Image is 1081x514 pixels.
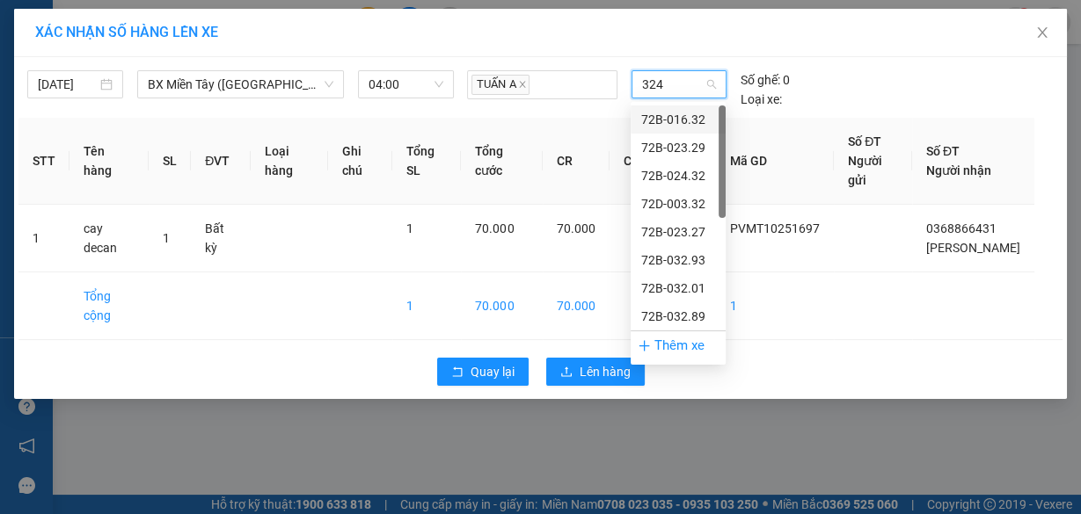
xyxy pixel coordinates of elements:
div: 0 [741,70,790,90]
span: [PERSON_NAME] [926,241,1020,255]
div: 72B-032.01 [641,279,715,298]
span: 0368866431 [926,221,997,235]
div: 0909563059 [150,78,302,103]
th: Loại hàng [251,118,327,205]
span: plus [638,339,651,352]
th: ĐVT [191,118,251,205]
div: 72B-024.32 [631,162,726,190]
td: Tổng cộng [69,272,149,340]
span: 70.000 [475,221,514,235]
button: rollbackQuay lại [437,358,529,386]
span: 1 [406,221,413,235]
th: CC [610,118,654,205]
td: 70.000 [461,272,542,340]
div: 72D-003.32 [641,194,715,214]
span: Lên hàng [580,362,631,381]
th: Tên hàng [69,118,149,205]
div: 40.000 [13,113,141,134]
div: 72B-023.27 [631,218,726,246]
th: Ghi chú [328,118,393,205]
span: Loại xe: [741,90,782,109]
span: 70.000 [557,221,595,235]
div: 0931818787 [15,78,138,103]
div: 72B-032.93 [631,246,726,274]
button: uploadLên hàng [546,358,645,386]
span: close [518,80,527,89]
td: 70.000 [543,272,610,340]
span: Số ghế: [741,70,780,90]
th: SL [149,118,191,205]
th: Tổng SL [392,118,461,205]
span: rollback [451,366,464,380]
span: Nhận: [150,17,192,35]
div: 72B-032.89 [631,302,726,330]
span: Quay lại [471,362,515,381]
div: 72B-032.89 [641,307,715,326]
td: 1 [392,272,461,340]
div: 72B-032.01 [631,274,726,302]
div: 72B-024.32 [641,166,715,185]
th: CR [543,118,610,205]
div: 72B-016.32 [631,105,726,134]
div: 72B-032.93 [641,250,715,270]
span: down [324,79,334,90]
div: 72B-023.29 [641,138,715,157]
span: XÁC NHẬN SỐ HÀNG LÊN XE [35,24,218,40]
span: Gửi: [15,17,42,35]
span: Người nhận [926,163,991,177]
span: 04:00 [369,71,443,98]
th: STT [18,118,69,205]
td: 1 [716,272,834,340]
span: Số ĐT [848,134,881,148]
span: upload [560,366,573,380]
span: BX Miền Tây (Hàng Ngoài) [148,71,333,98]
td: cay decan [69,205,149,272]
span: R : [13,115,30,134]
div: 72D-003.32 [631,190,726,218]
span: PVMT10251697 [730,221,820,235]
span: Người gửi [848,154,882,187]
span: 1 [163,231,170,245]
td: 1 [18,205,69,272]
th: Tổng cước [461,118,542,205]
div: HANG NGOAI [150,15,302,57]
div: [PERSON_NAME] [150,57,302,78]
div: 72B-023.29 [631,134,726,162]
div: 72B-023.27 [641,222,715,242]
div: 72B-016.32 [641,110,715,129]
span: TUẤN A [471,75,530,95]
span: Số ĐT [926,144,960,158]
input: 14/10/2025 [38,75,97,94]
button: Close [1018,9,1067,58]
span: close [1035,25,1049,40]
div: PV Miền Tây [15,15,138,57]
div: tx liem d [15,57,138,78]
div: Thêm xe [631,330,726,361]
td: Bất kỳ [191,205,251,272]
th: Mã GD [716,118,834,205]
